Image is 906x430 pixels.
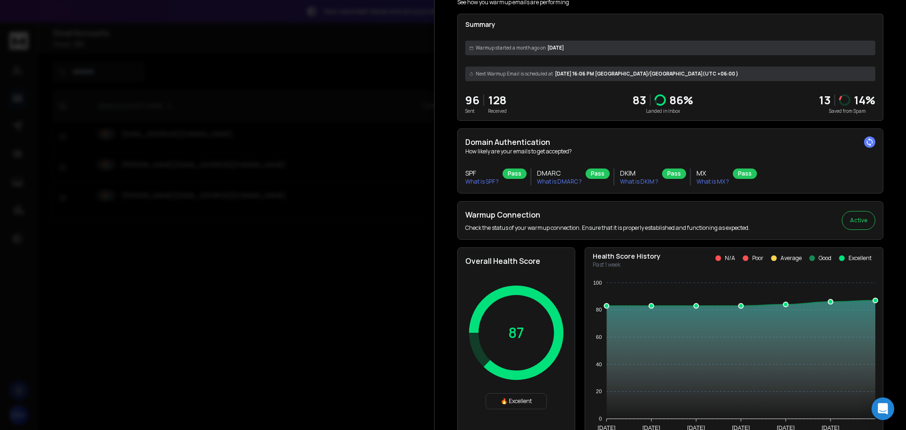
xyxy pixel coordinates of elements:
div: Pass [733,169,757,179]
tspan: 60 [596,334,602,340]
p: 128 [488,93,507,108]
p: Summary [465,20,875,29]
p: Excellent [848,254,872,262]
span: Warmup started a month ago on [476,44,545,51]
tspan: 20 [596,388,602,394]
span: Next Warmup Email is scheduled at [476,70,553,77]
p: What is MX ? [696,178,729,185]
p: Saved from Spam [819,108,875,115]
p: Average [780,254,802,262]
div: [DATE] 16:06 PM [GEOGRAPHIC_DATA]/[GEOGRAPHIC_DATA] (UTC +06:00 ) [465,67,875,81]
h3: SPF [465,169,499,178]
p: Health Score History [593,252,661,261]
p: Sent [465,108,479,115]
tspan: 40 [596,362,602,367]
h2: Overall Health Score [465,255,567,267]
p: 86 % [670,93,693,108]
p: Good [819,254,831,262]
div: Pass [503,169,527,179]
p: What is DKIM ? [620,178,658,185]
h2: Warmup Connection [465,209,750,220]
p: What is SPF ? [465,178,499,185]
button: Active [842,211,875,230]
h3: MX [696,169,729,178]
h3: DKIM [620,169,658,178]
h3: DMARC [537,169,582,178]
p: 96 [465,93,479,108]
div: [DATE] [465,41,875,55]
p: Received [488,108,507,115]
p: Past 1 week [593,261,661,269]
tspan: 100 [593,280,602,286]
div: Open Intercom Messenger [872,397,894,420]
tspan: 0 [599,416,602,422]
p: Poor [752,254,763,262]
div: Pass [586,169,610,179]
p: 14 % [854,93,875,108]
p: 87 [508,324,524,341]
p: Landed in Inbox [633,108,693,115]
p: What is DMARC ? [537,178,582,185]
div: 🔥 Excellent [486,393,547,409]
p: 83 [633,93,646,108]
tspan: 80 [596,307,602,312]
h2: Domain Authentication [465,136,875,148]
p: N/A [725,254,735,262]
p: How likely are your emails to get accepted? [465,148,875,155]
div: Pass [662,169,686,179]
p: Check the status of your warmup connection. Ensure that it is properly established and functionin... [465,224,750,232]
strong: 13 [819,92,830,108]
